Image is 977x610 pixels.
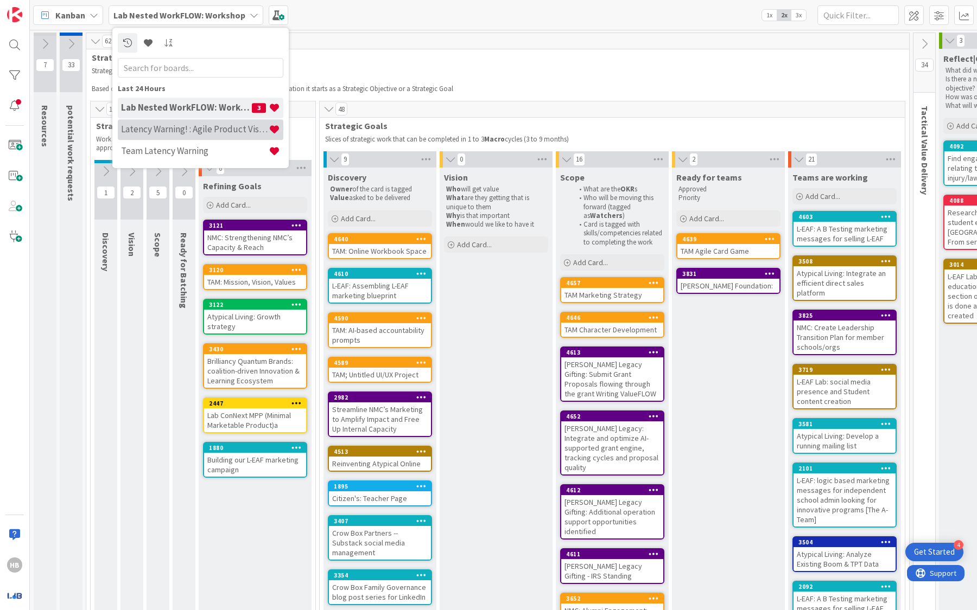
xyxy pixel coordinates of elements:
[792,255,897,301] a: 3508Atypical Living: Integrate an efficient direct sales platform
[677,269,779,293] div: 3831[PERSON_NAME] Foundation:
[204,399,306,408] div: 2447
[341,153,350,166] span: 9
[204,443,306,453] div: 1880
[794,582,896,592] div: 2092
[798,583,896,590] div: 2092
[457,153,466,166] span: 0
[329,323,431,347] div: TAM: AI-based accountability prompts
[561,421,663,474] div: [PERSON_NAME] Legacy: Integrate and optimize AI-supported grant engine, tracking cycles and propo...
[92,67,904,75] p: Strategic work enters the system as a request.
[328,357,432,383] a: 4589TAM; Untitled UI/UX Project
[561,549,663,559] div: 4611
[203,299,307,335] a: 3122Atypical Living: Growth strategy
[561,594,663,603] div: 3652
[560,172,585,183] span: Scope
[209,345,306,353] div: 3430
[794,212,896,246] div: 4603L-EAF: A B Testing marketing messages for selling L-EAF
[40,105,50,147] span: Resources
[566,349,663,356] div: 4613
[677,234,779,244] div: 4639
[329,491,431,505] div: Citizen's: Teacher Page
[96,120,302,131] span: Strategic Objective
[446,220,546,229] p: would we like to have it
[573,258,608,267] span: Add Card...
[560,346,664,402] a: 4613[PERSON_NAME] Legacy Gifting: Submit Grant Proposals flowing through the grant Writing ValueFLOW
[794,365,896,408] div: 3719L-EAF Lab: social media presence and Student content creation
[794,464,896,473] div: 2101
[62,59,80,72] span: 33
[329,313,431,347] div: 4590TAM: AI-based accountability prompts
[677,269,779,279] div: 3831
[334,572,431,579] div: 3354
[149,186,167,199] span: 5
[794,375,896,408] div: L-EAF Lab: social media presence and Student content creation
[121,102,252,113] h4: Lab Nested WorkFLOW: Workshop
[794,464,896,526] div: 2101L-EAF: logic based marketing messages for independent school admin looking for innovative pro...
[209,444,306,452] div: 1880
[798,420,896,428] div: 3581
[204,399,306,432] div: 2447Lab ConNext MPP (Minimal Marketable Product)a
[329,393,431,402] div: 2982
[203,220,307,255] a: 3121NMC: Strengthening NMC’s Capacity & Reach
[798,538,896,546] div: 3504
[209,266,306,274] div: 3120
[334,359,431,367] div: 4589
[329,481,431,491] div: 1895
[325,135,899,144] p: Slices of strategic work that can be completed in 1 to 3 cycles (3 to 9 months)
[330,194,430,202] p: asked to be delivered
[329,447,431,471] div: 4513Reinventing Atypical Online
[561,549,663,583] div: 4611[PERSON_NAME] Legacy Gifting - IRS Standing
[620,184,635,194] strong: OKR
[66,105,77,201] span: potential work requests
[329,358,431,368] div: 4589
[561,485,663,495] div: 4612
[204,344,306,354] div: 3430
[446,184,461,194] strong: Who
[334,517,431,525] div: 3407
[446,193,464,202] strong: What
[329,244,431,258] div: TAM: Online Workbook Space
[792,536,897,572] a: 3504Atypical Living: Analyze Existing Boom & TPT Data
[204,230,306,254] div: NMC: Strengthening NMC’s Capacity & Reach
[446,211,460,220] strong: Why
[794,547,896,571] div: Atypical Living: Analyze Existing Boom & TPT Data
[329,516,431,560] div: 3407Crow Box Partners -- Substack social media management
[204,300,306,333] div: 3122Atypical Living: Growth strategy
[444,172,468,183] span: Vision
[7,557,22,573] div: HB
[561,485,663,538] div: 4612[PERSON_NAME] Legacy Gifting: Additional operation support opportunities identified
[329,313,431,323] div: 4590
[334,448,431,455] div: 4513
[7,588,22,603] img: avatar
[329,457,431,471] div: Reinventing Atypical Online
[328,268,432,304] a: 4610L-EAF: Assembling L-EAF marketing blueprint
[573,185,663,194] li: What are the s
[777,10,791,21] span: 2x
[561,348,663,401] div: 4613[PERSON_NAME] Legacy Gifting: Submit Grant Proposals flowing through the grant Writing ValueFLOW
[252,103,266,113] span: 3
[791,10,806,21] span: 3x
[682,270,779,278] div: 3831
[794,266,896,300] div: Atypical Living: Integrate an efficient direct sales platform
[798,312,896,319] div: 3825
[561,559,663,583] div: [PERSON_NAME] Legacy Gifting - IRS Standing
[676,172,742,183] span: Ready for teams
[678,194,778,202] p: Priority
[794,320,896,354] div: NMC: Create Leadership Transition Plan for member schools/orgs
[560,277,664,303] a: 4657TAM Marketing Strategy
[328,391,432,437] a: 2982Streamline NMC’s Marketing to Amplify Impact and Free Up Internal Capacity
[590,211,623,220] strong: Watchers
[123,186,141,199] span: 2
[566,413,663,420] div: 4652
[561,412,663,421] div: 4652
[334,394,431,401] div: 2982
[118,58,283,78] input: Search for boards...
[457,240,492,249] span: Add Card...
[55,9,85,22] span: Kanban
[204,344,306,388] div: 3430Brilliancy Quantum Brands: coalition-driven Innovation & Learning Ecosystem
[325,120,891,131] span: Strategic Goals
[919,106,930,195] span: Tactical Value Delivery
[36,59,54,72] span: 7
[915,59,934,72] span: 34
[817,5,899,25] input: Quick Filter...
